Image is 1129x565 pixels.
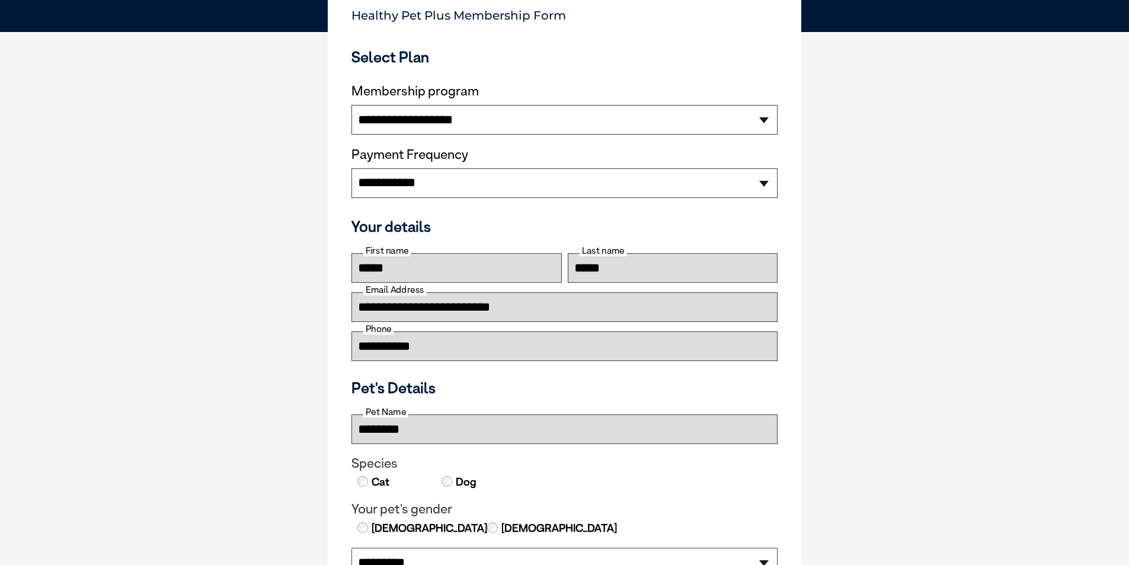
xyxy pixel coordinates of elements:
[351,84,778,99] label: Membership program
[363,285,426,295] label: Email Address
[351,456,778,471] legend: Species
[580,245,626,256] label: Last name
[351,147,468,162] label: Payment Frequency
[347,379,782,397] h3: Pet's Details
[351,502,778,517] legend: Your pet's gender
[351,48,778,66] h3: Select Plan
[351,3,778,23] p: Healthy Pet Plus Membership Form
[351,218,778,235] h3: Your details
[363,245,411,256] label: First name
[363,324,394,334] label: Phone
